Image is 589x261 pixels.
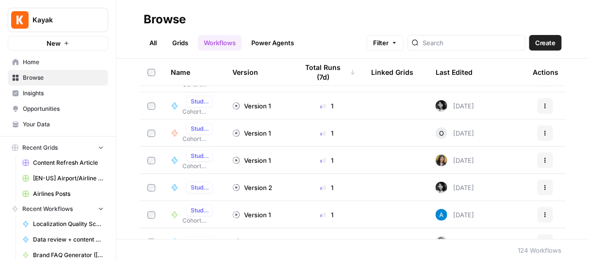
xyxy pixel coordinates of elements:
[518,245,562,255] div: 124 Workflows
[23,120,104,129] span: Your Data
[8,86,108,101] a: Insights
[371,59,413,86] div: Linked Grids
[436,236,447,248] img: lemk4kch0nuxk7w1xh7asgdteu4z
[232,128,271,138] div: Version 1
[423,38,521,48] input: Search
[436,100,447,112] img: 0w16hsb9dp3affd7irj0qqs67ma2
[436,59,473,86] div: Last Edited
[8,70,108,86] a: Browse
[436,127,474,139] div: [DATE]
[8,36,108,51] button: New
[18,171,108,186] a: [EN-US] Airport/Airline Content Refresh
[8,140,108,155] button: Recent Grids
[23,104,104,113] span: Opportunities
[166,35,194,51] a: Grids
[11,11,29,29] img: Kayak Logo
[373,38,389,48] span: Filter
[171,59,217,86] div: Name
[232,210,271,220] div: Version 1
[232,59,258,86] div: Version
[182,135,217,143] span: Cohort Exercises: Session 5
[23,73,104,82] span: Browse
[436,209,474,221] div: [DATE]
[298,210,356,220] div: 1
[191,183,209,192] span: Studio 2.0
[8,101,108,117] a: Opportunities
[436,155,447,166] img: re7xpd5lpd6r3te7ued3p9atxw8h
[33,190,104,198] span: Airlines Posts
[436,182,474,193] div: [DATE]
[298,59,356,86] div: Total Runs (7d)
[33,158,104,167] span: Content Refresh Article
[535,38,556,48] span: Create
[191,152,209,160] span: Studio 2.0
[436,182,447,193] img: 0w16hsb9dp3affd7irj0qqs67ma2
[23,58,104,67] span: Home
[298,101,356,111] div: 1
[33,235,104,244] span: Data review + content creation for Where is Hot
[298,237,356,247] div: 0
[182,216,217,225] span: Cohort Exercises - Sessions 3 & 4
[33,220,104,228] span: Localization Quality Scoring
[298,183,356,192] div: 1
[47,38,61,48] span: New
[18,216,108,232] a: Localization Quality Scoring
[436,209,447,221] img: o3cqybgnmipr355j8nz4zpq1mc6x
[232,183,272,192] div: Version 2
[18,232,108,247] a: Data review + content creation for Where is Hot
[171,236,217,248] a: UntitledStudio 2.0
[8,8,108,32] button: Workspace: Kayak
[33,251,104,260] span: Brand FAQ Generator ([PERSON_NAME])
[18,155,108,171] a: Content Refresh Article
[144,12,186,27] div: Browse
[182,107,217,116] span: Cohort Exercises: Session 5
[191,238,209,246] span: Studio 2.0
[245,35,300,51] a: Power Agents
[529,35,562,51] button: Create
[198,35,242,51] a: Workflows
[23,89,104,98] span: Insights
[8,54,108,70] a: Home
[171,123,217,143] a: company research (oldrey)Studio 2.0Cohort Exercises: Session 5
[22,205,73,213] span: Recent Workflows
[436,100,474,112] div: [DATE]
[298,156,356,165] div: 1
[22,143,58,152] span: Recent Grids
[8,117,108,132] a: Your Data
[171,150,217,171] a: Company Research ([GEOGRAPHIC_DATA])Studio 2.0Cohort Exercises: Session 5
[436,236,474,248] div: [DATE]
[8,202,108,216] button: Recent Workflows
[367,35,404,51] button: Filter
[191,124,209,133] span: Studio 2.0
[298,128,356,138] div: 1
[232,237,259,247] div: Draft
[171,182,217,193] a: Brand FAQ Generator ([PERSON_NAME])Studio 2.0
[533,59,558,86] div: Actions
[144,35,163,51] a: All
[232,156,271,165] div: Version 1
[191,206,209,215] span: Studio 2.0
[18,186,108,202] a: Airlines Posts
[232,101,271,111] div: Version 1
[182,162,217,171] span: Cohort Exercises: Session 5
[191,97,209,106] span: Studio 2.0
[171,205,217,225] a: Prompting ExamplesStudio 2.0Cohort Exercises - Sessions 3 & 4
[171,96,217,116] a: Company Research ([PERSON_NAME])Studio 2.0Cohort Exercises: Session 5
[33,174,104,183] span: [EN-US] Airport/Airline Content Refresh
[33,15,91,25] span: Kayak
[436,155,474,166] div: [DATE]
[439,128,444,138] span: O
